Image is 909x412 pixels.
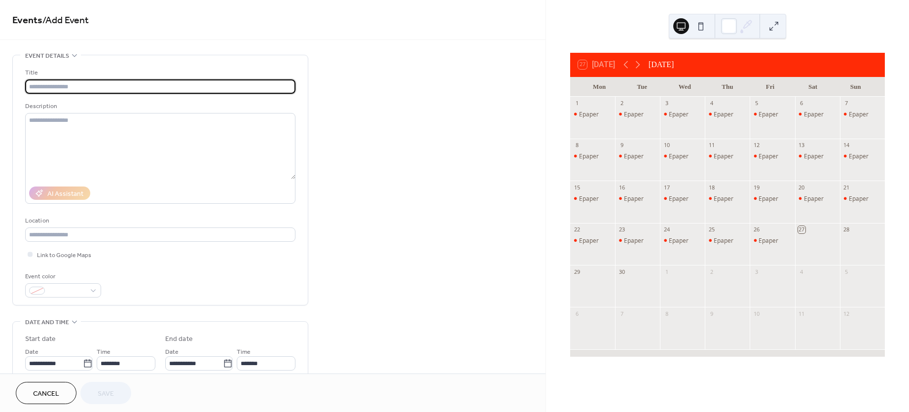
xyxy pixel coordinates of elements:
[795,194,840,203] div: Epaper
[25,101,293,112] div: Description
[624,236,644,245] div: Epaper
[798,226,805,233] div: 27
[843,184,850,191] div: 21
[579,110,599,118] div: Epaper
[669,194,689,203] div: Epaper
[849,194,869,203] div: Epaper
[843,226,850,233] div: 28
[12,11,42,30] a: Events
[840,194,885,203] div: Epaper
[624,152,644,160] div: Epaper
[663,268,670,275] div: 1
[714,152,733,160] div: Epaper
[624,110,644,118] div: Epaper
[834,77,877,97] div: Sun
[750,236,795,245] div: Epaper
[714,236,733,245] div: Epaper
[25,271,99,282] div: Event color
[759,194,778,203] div: Epaper
[237,347,251,357] span: Time
[798,184,805,191] div: 20
[660,110,705,118] div: Epaper
[570,194,615,203] div: Epaper
[660,194,705,203] div: Epaper
[706,77,749,97] div: Thu
[16,382,76,404] button: Cancel
[570,110,615,118] div: Epaper
[663,100,670,107] div: 3
[795,152,840,160] div: Epaper
[573,226,581,233] div: 22
[25,51,69,61] span: Event details
[843,100,850,107] div: 7
[573,184,581,191] div: 15
[792,77,835,97] div: Sat
[669,152,689,160] div: Epaper
[618,184,625,191] div: 16
[798,310,805,317] div: 11
[708,184,715,191] div: 18
[615,152,660,160] div: Epaper
[165,334,193,344] div: End date
[570,236,615,245] div: Epaper
[714,110,733,118] div: Epaper
[663,226,670,233] div: 24
[578,77,621,97] div: Mon
[708,100,715,107] div: 4
[97,347,110,357] span: Time
[708,268,715,275] div: 2
[618,226,625,233] div: 23
[579,152,599,160] div: Epaper
[753,184,760,191] div: 19
[660,152,705,160] div: Epaper
[660,236,705,245] div: Epaper
[750,110,795,118] div: Epaper
[165,347,179,357] span: Date
[798,268,805,275] div: 4
[840,152,885,160] div: Epaper
[749,77,792,97] div: Fri
[714,194,733,203] div: Epaper
[798,100,805,107] div: 6
[753,100,760,107] div: 5
[624,194,644,203] div: Epaper
[669,110,689,118] div: Epaper
[843,142,850,149] div: 14
[618,100,625,107] div: 2
[618,268,625,275] div: 30
[615,194,660,203] div: Epaper
[579,194,599,203] div: Epaper
[618,310,625,317] div: 7
[573,100,581,107] div: 1
[750,152,795,160] div: Epaper
[25,68,293,78] div: Title
[615,110,660,118] div: Epaper
[849,110,869,118] div: Epaper
[663,184,670,191] div: 17
[843,268,850,275] div: 5
[570,152,615,160] div: Epaper
[705,236,750,245] div: Epaper
[573,268,581,275] div: 29
[759,152,778,160] div: Epaper
[708,226,715,233] div: 25
[620,77,663,97] div: Tue
[615,236,660,245] div: Epaper
[798,142,805,149] div: 13
[804,110,824,118] div: Epaper
[37,250,91,261] span: Link to Google Maps
[759,110,778,118] div: Epaper
[618,142,625,149] div: 9
[573,310,581,317] div: 6
[753,226,760,233] div: 26
[708,142,715,149] div: 11
[705,110,750,118] div: Epaper
[753,142,760,149] div: 12
[573,142,581,149] div: 8
[840,110,885,118] div: Epaper
[708,310,715,317] div: 9
[849,152,869,160] div: Epaper
[25,347,38,357] span: Date
[804,194,824,203] div: Epaper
